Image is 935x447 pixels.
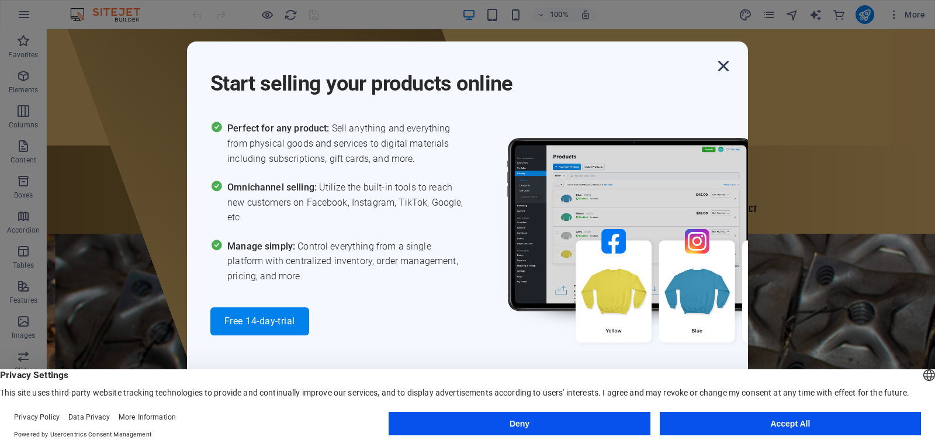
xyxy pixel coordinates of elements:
[227,182,319,193] span: Omnichannel selling:
[488,121,839,376] img: promo_image.png
[227,239,467,284] span: Control everything from a single platform with centralized inventory, order management, pricing, ...
[210,56,713,98] h1: Start selling your products online
[224,317,295,326] span: Free 14-day-trial
[227,241,297,252] span: Manage simply:
[210,307,309,335] button: Free 14-day-trial
[227,180,467,225] span: Utilize the built-in tools to reach new customers on Facebook, Instagram, TikTok, Google, etc.
[227,121,467,166] span: Sell anything and everything from physical goods and services to digital materials including subs...
[227,123,331,134] span: Perfect for any product:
